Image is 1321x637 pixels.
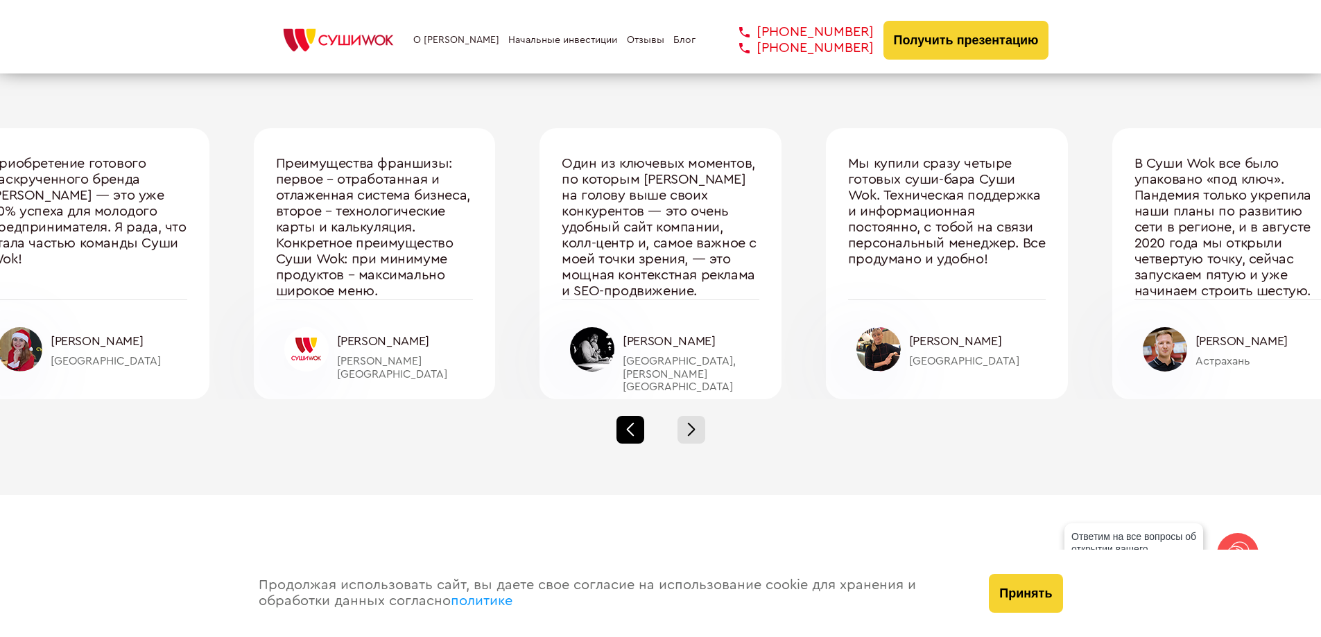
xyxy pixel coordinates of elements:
div: [PERSON_NAME] [51,334,187,349]
div: [PERSON_NAME] [337,334,474,349]
a: О [PERSON_NAME] [413,35,499,46]
div: Один из ключевых моментов, по которым [PERSON_NAME] на голову выше своих конкурентов — это очень ... [562,156,759,299]
div: [GEOGRAPHIC_DATA], [PERSON_NAME][GEOGRAPHIC_DATA] [623,355,759,393]
div: Преимущества франшизы: первое – отработанная и отлаженная система бизнеса, второе – технологическ... [276,156,474,299]
button: Принять [989,574,1062,613]
div: [PERSON_NAME][GEOGRAPHIC_DATA] [337,355,474,381]
a: политике [451,594,512,608]
a: Блог [673,35,696,46]
a: Начальные инвестиции [508,35,617,46]
div: [PERSON_NAME] [623,334,759,349]
button: Получить презентацию [883,21,1049,60]
div: Ответим на все вопросы об открытии вашего [PERSON_NAME]! [1064,523,1203,575]
a: Отзывы [627,35,664,46]
img: СУШИWOK [273,25,404,55]
div: [GEOGRAPHIC_DATA] [909,355,1046,367]
div: [PERSON_NAME] [909,334,1046,349]
div: [GEOGRAPHIC_DATA] [51,355,187,367]
a: [PHONE_NUMBER] [718,24,874,40]
a: [PHONE_NUMBER] [718,40,874,56]
div: Продолжая использовать сайт, вы даете свое согласие на использование cookie для хранения и обрабо... [245,550,976,637]
div: Мы купили сразу четыре готовых суши-бара Суши Wok. Техническая поддержка и информационная постоян... [848,156,1046,299]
